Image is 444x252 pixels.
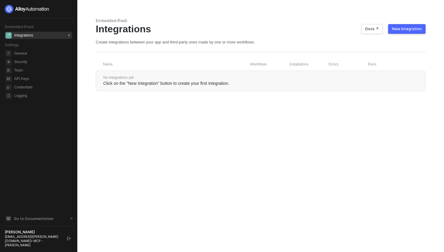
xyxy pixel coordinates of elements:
[5,93,12,99] span: logging
[289,62,329,67] div: Installations
[14,50,71,57] span: General
[103,75,418,80] div: No integrations yet
[14,92,71,99] span: Logging
[392,27,422,31] div: New Integration
[67,237,71,240] span: logout
[5,76,12,82] span: api-key
[14,33,33,38] div: Integrations
[5,215,72,222] a: Knowledge Base
[329,62,368,67] div: Errors
[103,80,418,87] div: Click on the "New Integration" button to create your first integration.
[5,5,50,13] img: logo
[5,32,12,39] span: integrations
[5,24,34,29] span: Embedded iPaaS
[14,216,53,221] span: Go to Documentation
[5,215,11,222] span: documentation
[103,62,250,67] div: Name
[96,18,426,23] div: Embedded iPaaS
[96,40,426,45] div: Create integrations between your app and third-party ones made by one or more workflows.
[250,62,289,67] div: Workflows
[5,234,62,247] div: [EMAIL_ADDRESS][PERSON_NAME][DOMAIN_NAME] • MCP - [PERSON_NAME]
[14,67,71,74] span: Team
[14,58,71,65] span: Security
[361,24,383,34] button: Docs ↗
[388,24,426,34] button: New Integration
[14,84,71,91] span: Credentials
[365,27,379,31] div: Docs ↗
[14,75,71,82] span: API Keys
[5,84,12,91] span: credentials
[5,5,72,13] a: logo
[5,230,62,234] div: [PERSON_NAME]
[67,33,71,38] div: 0
[68,216,74,222] span: document-arrow
[5,50,12,57] span: general
[5,67,12,74] span: team
[368,62,409,67] div: Runs
[5,43,19,47] span: Settings
[5,59,12,65] span: security
[96,23,426,35] div: Integrations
